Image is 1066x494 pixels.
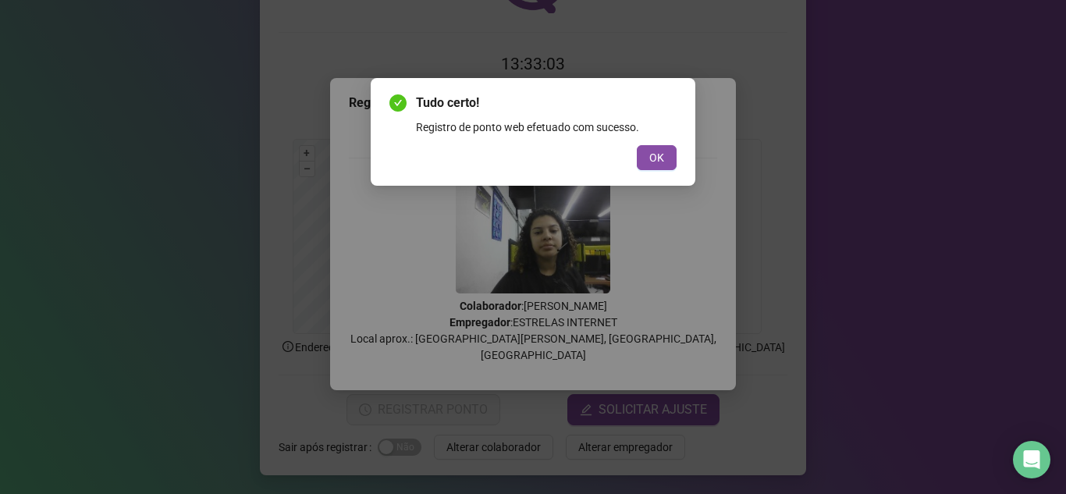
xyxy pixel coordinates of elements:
[649,149,664,166] span: OK
[416,94,677,112] span: Tudo certo!
[389,94,407,112] span: check-circle
[416,119,677,136] div: Registro de ponto web efetuado com sucesso.
[1013,441,1050,478] div: Open Intercom Messenger
[637,145,677,170] button: OK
